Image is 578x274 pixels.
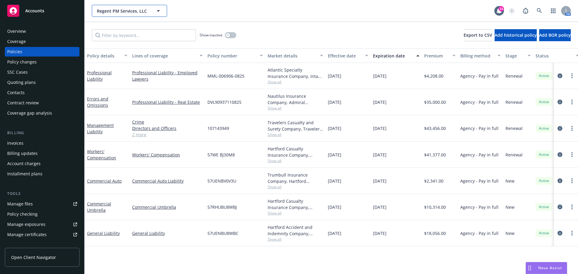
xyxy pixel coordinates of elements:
[422,48,458,63] button: Premium
[7,37,26,46] div: Coverage
[538,230,550,236] span: Active
[538,152,550,157] span: Active
[424,152,446,158] span: $41,377.00
[5,2,79,19] a: Accounts
[458,48,503,63] button: Billing method
[538,178,550,183] span: Active
[92,29,196,41] input: Filter by keyword...
[556,229,564,237] a: circleInformation
[92,5,167,17] button: Regent PM Services, LLC
[556,151,564,158] a: circleInformation
[132,230,203,236] a: General Liability
[205,48,265,63] button: Policy number
[87,53,121,59] div: Policy details
[25,8,44,13] span: Accounts
[460,152,499,158] span: Agency - Pay in full
[207,204,237,210] span: 57RHUBU8WBJ
[130,48,205,63] button: Lines of coverage
[7,169,42,179] div: Installment plans
[85,48,130,63] button: Policy details
[520,5,532,17] a: Report a Bug
[7,209,38,219] div: Policy checking
[424,204,446,210] span: $10,314.00
[132,152,203,158] a: Workers' Compensation
[5,159,79,168] a: Account charges
[526,262,567,274] button: Nova Assist
[7,67,28,77] div: SSC Cases
[371,48,422,63] button: Expiration date
[464,29,492,41] button: Export to CSV
[87,201,111,213] a: Commercial Umbrella
[7,159,41,168] div: Account charges
[7,57,37,67] div: Policy changes
[460,53,494,59] div: Billing method
[207,152,235,158] span: 57WE BJ30M8
[268,93,323,106] div: Nautilus Insurance Company, Admiral Insurance Group ([PERSON_NAME] Corporation), CRC Group
[5,230,79,239] a: Manage certificates
[328,178,341,184] span: [DATE]
[328,99,341,105] span: [DATE]
[460,204,499,210] span: Agency - Pay in full
[424,230,446,236] span: $18,056.00
[373,204,387,210] span: [DATE]
[460,230,499,236] span: Agency - Pay in full
[207,125,229,131] span: 107143949
[495,32,537,38] span: Add historical policy
[328,53,362,59] div: Effective date
[373,178,387,184] span: [DATE]
[87,230,120,236] a: General Liability
[268,211,323,216] span: Show all
[328,204,341,210] span: [DATE]
[556,177,564,184] a: circleInformation
[373,99,387,105] span: [DATE]
[424,178,443,184] span: $2,341.00
[499,6,504,11] div: 14
[556,125,564,132] a: circleInformation
[7,78,36,87] div: Quoting plans
[505,230,514,236] span: New
[7,47,22,57] div: Policies
[373,125,387,131] span: [DATE]
[268,67,323,79] div: Atlantic Specialty Insurance Company, Intact Insurance, CRC Group
[373,152,387,158] span: [DATE]
[268,198,323,211] div: Hartford Casualty Insurance Company, Hartford Insurance Group
[132,204,203,210] a: Commercial Umbrella
[5,88,79,97] a: Contacts
[505,152,523,158] span: Renewal
[538,265,562,270] span: Nova Assist
[373,73,387,79] span: [DATE]
[536,53,572,59] div: Status
[5,149,79,158] a: Billing updates
[505,204,514,210] span: New
[538,204,550,210] span: Active
[568,229,576,237] a: more
[207,230,238,236] span: 57UENBU8WBC
[5,220,79,229] a: Manage exposures
[505,178,514,184] span: New
[7,149,38,158] div: Billing updates
[373,53,413,59] div: Expiration date
[5,57,79,67] a: Policy changes
[568,177,576,184] a: more
[87,178,122,184] a: Commercial Auto
[424,53,449,59] div: Premium
[200,32,222,38] span: Show inactive
[268,146,323,158] div: Hartford Casualty Insurance Company, Hartford Insurance Group
[533,5,545,17] a: Search
[207,73,244,79] span: MML-006906-0825
[328,73,341,79] span: [DATE]
[132,53,196,59] div: Lines of coverage
[7,108,52,118] div: Coverage gap analysis
[268,106,323,111] span: Show all
[539,32,571,38] span: Add BOR policy
[505,73,523,79] span: Renewal
[424,125,446,131] span: $43,456.00
[556,203,564,211] a: circleInformation
[538,126,550,131] span: Active
[328,230,341,236] span: [DATE]
[7,88,25,97] div: Contacts
[538,73,550,79] span: Active
[547,5,559,17] a: Switch app
[526,262,533,274] div: Drag to move
[5,138,79,148] a: Invoices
